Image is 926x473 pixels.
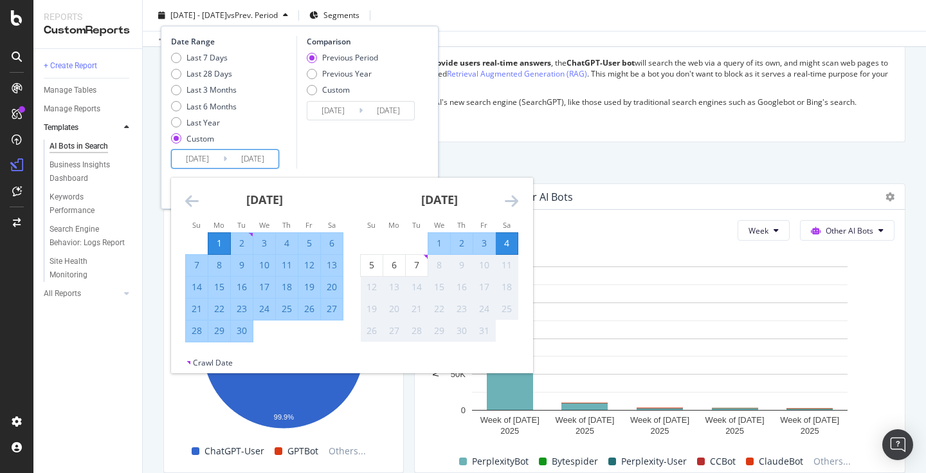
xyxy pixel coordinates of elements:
td: Not available. Friday, October 17, 2025 [473,276,496,298]
div: 24 [473,302,495,315]
td: Selected. Sunday, September 28, 2025 [186,320,208,342]
div: 6 [383,259,405,272]
div: Manage Reports [44,102,100,116]
td: Not available. Sunday, October 12, 2025 [361,276,383,298]
div: 30 [231,324,253,337]
div: 7 [406,259,428,272]
small: Th [282,220,291,230]
td: Selected as start date. Monday, September 1, 2025 [208,232,231,254]
span: Other AI Bots [826,225,873,236]
td: Not available. Monday, October 27, 2025 [383,320,406,342]
div: 1 [428,237,450,250]
div: 8 [208,259,230,272]
text: 50K [451,370,466,380]
div: Last 7 Days [186,52,228,63]
td: Not available. Thursday, October 16, 2025 [451,276,473,298]
div: Previous Year [307,68,378,79]
small: Sa [503,220,511,230]
strong: provide users real-time answers [428,57,551,68]
div: 25 [276,302,298,315]
div: CustomReports [44,23,132,38]
div: 20 [383,302,405,315]
td: Selected. Saturday, September 13, 2025 [321,254,343,276]
div: Last 3 Months [171,84,237,95]
small: Mo [213,220,224,230]
div: 2 [231,237,253,250]
text: Week of [DATE] [630,415,689,425]
small: Tu [412,220,421,230]
td: Selected. Tuesday, September 16, 2025 [231,276,253,298]
span: [DATE] - [DATE] [170,10,227,21]
div: 16 [451,281,473,293]
a: All Reports [44,287,120,301]
div: 12 [361,281,383,293]
td: Choose Monday, October 6, 2025 as your check-in date. It’s available. [383,254,406,276]
td: Selected. Monday, September 29, 2025 [208,320,231,342]
td: Selected. Wednesday, September 24, 2025 [253,298,276,320]
strong: [DATE] [246,192,283,207]
div: Site Health Monitoring [50,255,122,282]
td: Selected. Thursday, October 2, 2025 [451,232,473,254]
div: Last 6 Months [171,101,237,112]
div: 11 [276,259,298,272]
td: Not available. Tuesday, October 21, 2025 [406,298,428,320]
div: Search Engine Behavior: Logs Report [50,223,125,250]
div: Last 3 Months [186,84,237,95]
td: Not available. Wednesday, October 29, 2025 [428,320,451,342]
td: Selected. Saturday, September 6, 2025 [321,232,343,254]
td: Selected. Thursday, September 18, 2025 [276,276,298,298]
td: Selected. Sunday, September 7, 2025 [186,254,208,276]
span: ClaudeBot [759,454,803,469]
div: 13 [383,281,405,293]
div: Move forward to switch to the next month. [505,193,518,209]
div: Templates [44,121,78,134]
td: Not available. Thursday, October 23, 2025 [451,298,473,320]
div: 27 [383,324,405,337]
text: 2025 [651,426,669,436]
td: Not available. Friday, October 31, 2025 [473,320,496,342]
div: Open Intercom Messenger [882,429,913,460]
button: Other AI Bots [800,220,894,241]
button: Segments [304,5,365,26]
a: AI Bots in Search [50,140,133,153]
td: Selected. Friday, September 26, 2025 [298,298,321,320]
div: Last 6 Months [186,101,237,112]
td: Selected. Saturday, September 20, 2025 [321,276,343,298]
div: 9 [451,259,473,272]
td: Not available. Friday, October 24, 2025 [473,298,496,320]
span: Others... [323,443,371,459]
div: 29 [208,324,230,337]
a: Manage Reports [44,102,133,116]
td: Selected. Thursday, September 25, 2025 [276,298,298,320]
a: + Create Report [44,59,133,73]
td: Not available. Friday, October 10, 2025 [473,254,496,276]
text: 2025 [500,426,519,436]
div: 5 [298,237,320,250]
div: 23 [451,302,473,315]
div: 15 [428,281,450,293]
div: 20 [321,281,343,293]
td: Not available. Tuesday, October 28, 2025 [406,320,428,342]
span: Perplexity-User [621,454,687,469]
td: Not available. Wednesday, October 8, 2025 [428,254,451,276]
div: Crawl Volume by Other AI BotsWeekOther AI BotsA chart.PerplexityBotBytespiderPerplexity-UserCCBot... [414,183,905,473]
td: Selected. Sunday, September 14, 2025 [186,276,208,298]
div: Last 28 Days [171,68,237,79]
small: Mo [388,220,399,230]
div: 22 [208,302,230,315]
small: Fr [305,220,313,230]
div: Last Year [171,117,237,128]
div: 25 [496,302,518,315]
div: Previous Period [307,52,378,63]
div: 17 [473,281,495,293]
strong: ChatGPT-User bot [567,57,635,68]
div: 16 [231,281,253,293]
div: Custom [171,133,237,144]
span: vs Prev. Period [227,10,278,21]
td: Selected. Thursday, September 11, 2025 [276,254,298,276]
div: 11 [496,259,518,272]
input: End Date [227,150,278,168]
td: Selected. Friday, October 3, 2025 [473,232,496,254]
div: 26 [298,302,320,315]
text: Week of [DATE] [555,415,614,425]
